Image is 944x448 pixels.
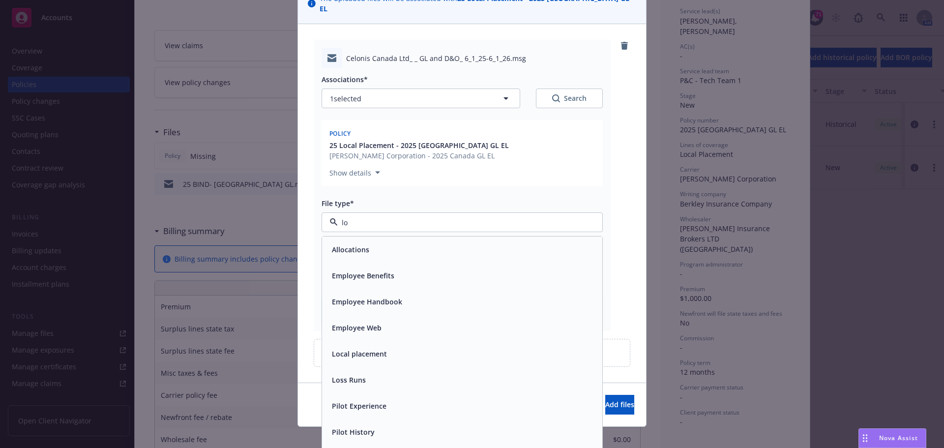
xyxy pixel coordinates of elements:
[329,140,509,150] button: 25 Local Placement - 2025 [GEOGRAPHIC_DATA] GL EL
[322,199,354,208] span: File type*
[879,434,918,442] span: Nova Assist
[325,167,384,179] button: Show details
[329,150,509,161] span: [PERSON_NAME] Corporation - 2025 Canada GL EL
[859,429,871,448] div: Drag to move
[858,428,926,448] button: Nova Assist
